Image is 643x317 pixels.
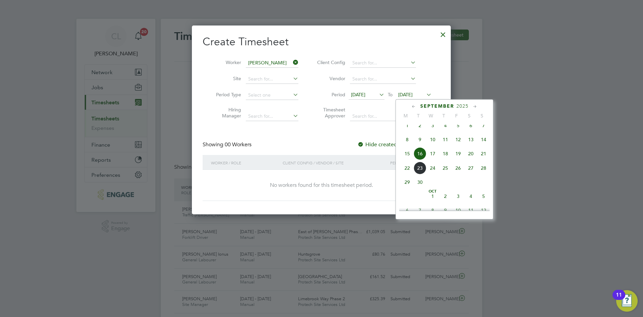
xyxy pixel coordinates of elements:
span: 12 [477,204,490,217]
span: 14 [477,133,490,146]
input: Search for... [246,58,298,68]
span: 5 [477,190,490,203]
span: 19 [452,147,465,160]
span: T [437,113,450,119]
input: Search for... [246,112,298,121]
span: 23 [414,162,426,174]
span: 11 [465,204,477,217]
span: M [399,113,412,119]
div: Client Config / Vendor / Site [281,155,388,170]
input: Search for... [246,74,298,84]
span: [DATE] [351,92,365,98]
span: 25 [439,162,452,174]
span: 1 [426,190,439,203]
span: 3 [426,119,439,132]
span: 16 [414,147,426,160]
span: S [476,113,488,119]
span: 7 [414,204,426,217]
span: 7 [477,119,490,132]
input: Search for... [350,58,416,68]
span: Oct [426,190,439,193]
label: Hiring Manager [211,107,241,119]
span: 4 [439,119,452,132]
span: 27 [465,162,477,174]
span: T [412,113,425,119]
span: 6 [401,204,414,217]
input: Search for... [350,112,416,121]
span: 10 [426,133,439,146]
span: 9 [414,133,426,146]
span: 21 [477,147,490,160]
span: 12 [452,133,465,146]
div: No workers found for this timesheet period. [209,182,433,189]
span: 18 [439,147,452,160]
button: Open Resource Center, 11 new notifications [616,290,638,312]
div: Worker / Role [209,155,281,170]
span: 8 [426,204,439,217]
div: Period [388,155,433,170]
label: Period [315,92,345,98]
span: To [386,90,395,99]
label: Client Config [315,59,345,65]
span: 10 [452,204,465,217]
span: S [463,113,476,119]
span: 17 [426,147,439,160]
label: Vendor [315,75,345,82]
span: 4 [465,190,477,203]
label: Site [211,75,241,82]
label: Worker [211,59,241,65]
span: 00 Workers [225,141,252,148]
span: 29 [401,176,414,189]
span: 22 [401,162,414,174]
input: Select one [246,91,298,100]
span: F [450,113,463,119]
span: 9 [439,204,452,217]
span: 8 [401,133,414,146]
span: 11 [439,133,452,146]
label: Hide created timesheets [357,141,425,148]
label: Period Type [211,92,241,98]
span: W [425,113,437,119]
span: 3 [452,190,465,203]
span: 26 [452,162,465,174]
span: 30 [414,176,426,189]
label: Timesheet Approver [315,107,345,119]
span: 2 [439,190,452,203]
h2: Create Timesheet [203,35,440,49]
span: 5 [452,119,465,132]
span: 28 [477,162,490,174]
input: Search for... [350,74,416,84]
div: 11 [616,295,622,304]
span: 15 [401,147,414,160]
span: 2025 [456,103,469,109]
span: 1 [401,119,414,132]
span: 24 [426,162,439,174]
span: 13 [465,133,477,146]
span: 6 [465,119,477,132]
span: September [420,103,454,109]
span: 20 [465,147,477,160]
span: 2 [414,119,426,132]
span: [DATE] [398,92,413,98]
div: Showing [203,141,253,148]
